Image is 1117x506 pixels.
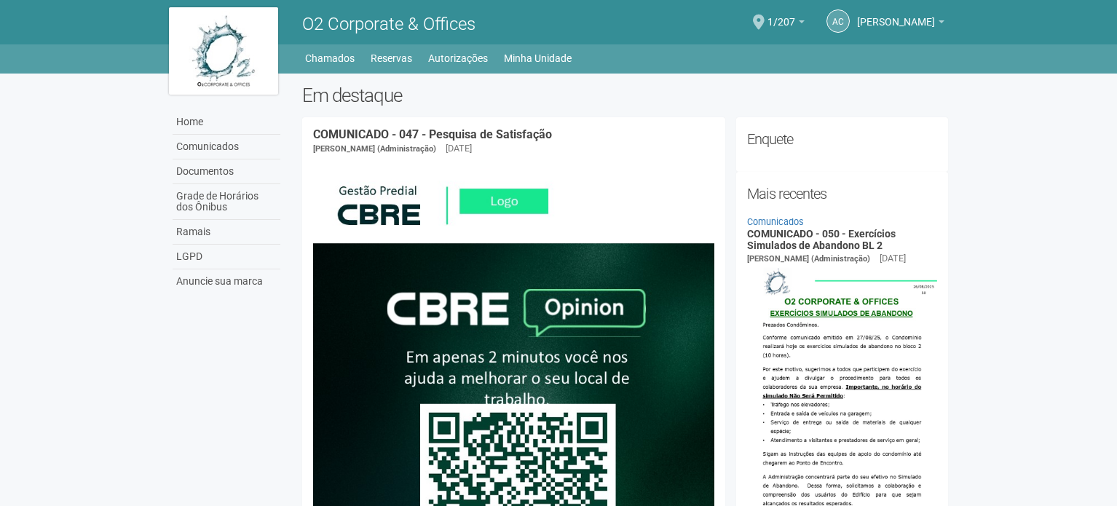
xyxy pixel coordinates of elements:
[173,184,280,220] a: Grade de Horários dos Ônibus
[747,216,804,227] a: Comunicados
[446,142,472,155] div: [DATE]
[173,245,280,269] a: LGPD
[747,128,937,150] h2: Enquete
[169,7,278,95] img: logo.jpg
[767,18,805,30] a: 1/207
[305,48,355,68] a: Chamados
[747,228,896,250] a: COMUNICADO - 050 - Exercícios Simulados de Abandono BL 2
[173,135,280,159] a: Comunicados
[767,2,795,28] span: 1/207
[747,183,937,205] h2: Mais recentes
[313,144,436,154] span: [PERSON_NAME] (Administração)
[857,2,935,28] span: Andréa Cunha
[880,252,906,265] div: [DATE]
[302,14,475,34] span: O2 Corporate & Offices
[173,220,280,245] a: Ramais
[857,18,944,30] a: [PERSON_NAME]
[826,9,850,33] a: AC
[173,110,280,135] a: Home
[504,48,572,68] a: Minha Unidade
[302,84,948,106] h2: Em destaque
[313,127,552,141] a: COMUNICADO - 047 - Pesquisa de Satisfação
[747,254,870,264] span: [PERSON_NAME] (Administração)
[173,269,280,293] a: Anuncie sua marca
[428,48,488,68] a: Autorizações
[371,48,412,68] a: Reservas
[173,159,280,184] a: Documentos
